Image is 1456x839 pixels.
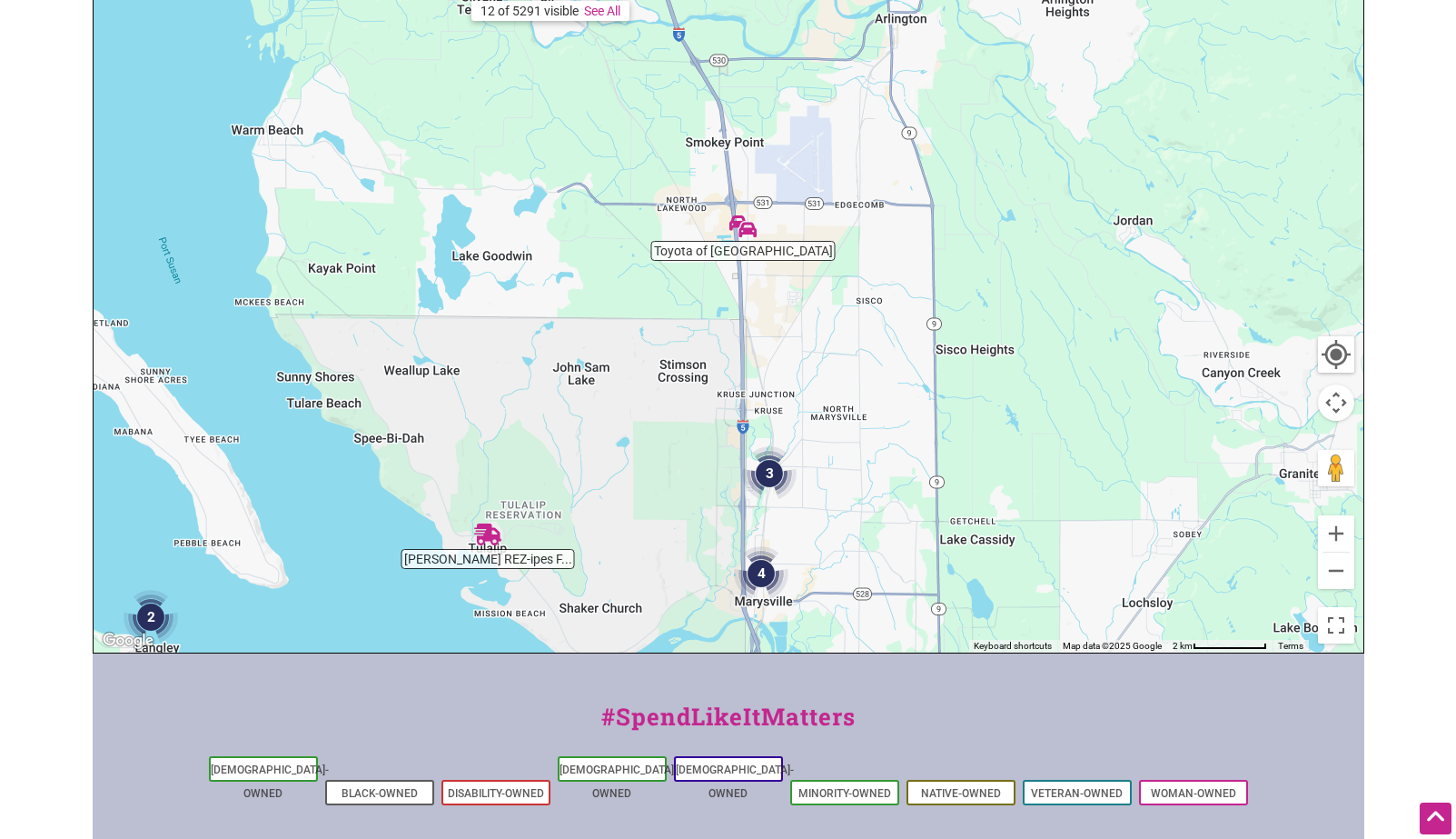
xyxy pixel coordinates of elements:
[1278,641,1303,651] a: Terms (opens in new tab)
[1318,450,1354,486] button: Drag Pegman onto the map to open Street View
[1031,787,1123,800] a: Veteran-Owned
[974,640,1052,653] button: Keyboard shortcuts
[584,4,620,18] a: See All
[1151,787,1236,800] a: Woman-Owned
[676,764,794,800] a: [DEMOGRAPHIC_DATA]-Owned
[1318,553,1354,589] button: Zoom out
[1318,515,1354,552] button: Zoom in
[729,213,757,240] div: Toyota of Marysville
[734,546,788,601] div: 4
[124,590,178,644] div: 2
[921,787,1001,800] a: Native-Owned
[211,764,329,800] a: [DEMOGRAPHIC_DATA]-Owned
[798,787,891,800] a: Minority-Owned
[1316,605,1356,645] button: Toggle fullscreen view
[93,699,1364,753] div: #SpendLikeItMatters
[448,787,544,800] a: Disability-Owned
[98,629,158,653] a: Open this area in Google Maps (opens a new window)
[1173,641,1193,651] span: 2 km
[742,446,797,501] div: 3
[1318,385,1354,421] button: Map camera controls
[474,521,501,548] div: Ryan's REZ-ipes Food Truck
[1420,803,1451,834] div: Scroll Back to Top
[1063,641,1162,651] span: Map data ©2025 Google
[98,629,158,653] img: Google
[1167,640,1273,653] button: Map Scale: 2 km per 78 pixels
[480,4,579,18] div: 12 of 5291 visible
[560,764,678,800] a: [DEMOGRAPHIC_DATA]-Owned
[1318,336,1354,373] button: Your Location
[342,787,418,800] a: Black-Owned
